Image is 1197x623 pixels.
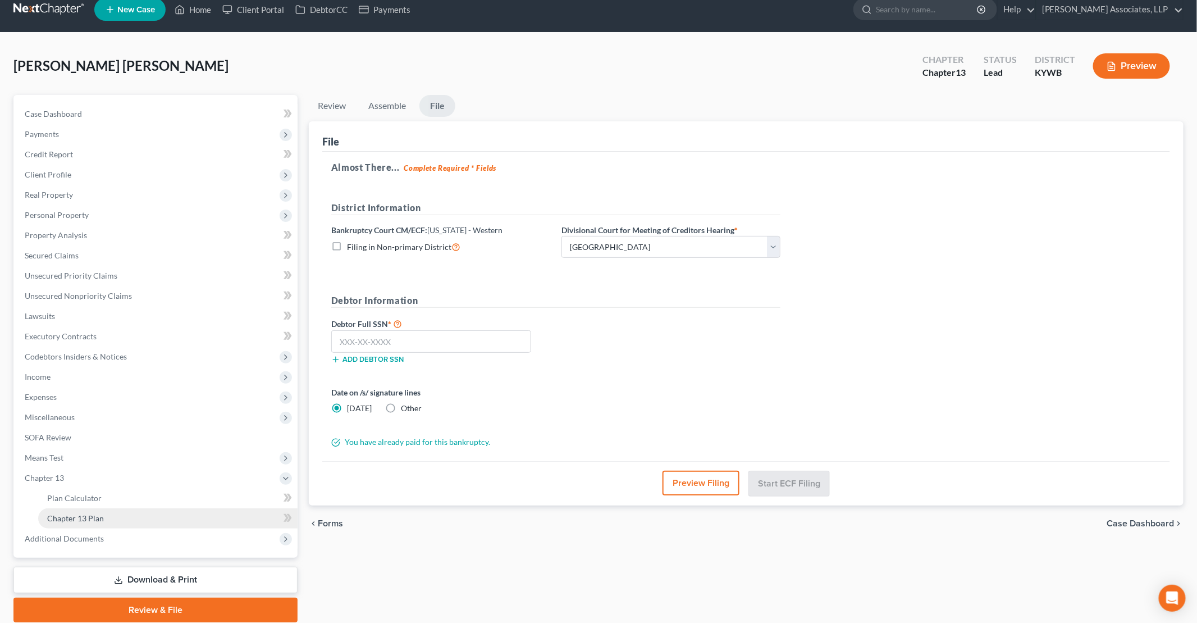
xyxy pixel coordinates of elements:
[419,95,455,117] a: File
[331,201,780,215] h5: District Information
[1107,519,1175,528] span: Case Dashboard
[748,471,830,497] button: Start ECF Filing
[25,473,64,483] span: Chapter 13
[25,412,75,422] span: Miscellaneous
[117,6,155,14] span: New Case
[25,352,127,361] span: Codebtors Insiders & Notices
[16,104,298,124] a: Case Dashboard
[25,129,59,139] span: Payments
[326,436,786,448] div: You have already paid for this bankruptcy.
[38,488,298,508] a: Plan Calculator
[25,170,71,179] span: Client Profile
[25,149,73,159] span: Credit Report
[309,519,358,528] button: chevron_left Forms
[326,317,556,330] label: Debtor Full SSN
[13,567,298,593] a: Download & Print
[401,403,422,413] span: Other
[25,271,117,280] span: Unsecured Priority Claims
[956,67,966,78] span: 13
[16,144,298,165] a: Credit Report
[16,428,298,448] a: SOFA Review
[663,471,739,495] button: Preview Filing
[16,266,298,286] a: Unsecured Priority Claims
[331,355,404,364] button: Add debtor SSN
[25,331,97,341] span: Executory Contracts
[1093,53,1170,79] button: Preview
[1035,66,1075,79] div: KYWB
[359,95,415,117] a: Assemble
[25,433,71,442] span: SOFA Review
[16,245,298,266] a: Secured Claims
[25,109,82,119] span: Case Dashboard
[13,57,229,74] span: [PERSON_NAME] [PERSON_NAME]
[347,242,451,252] span: Filing in Non-primary District
[331,294,780,308] h5: Debtor Information
[309,519,318,528] i: chevron_left
[25,230,87,240] span: Property Analysis
[322,135,339,148] div: File
[561,224,738,236] label: Divisional Court for Meeting of Creditors Hearing
[309,95,355,117] a: Review
[331,224,502,236] label: Bankruptcy Court CM/ECF:
[1035,53,1075,66] div: District
[16,286,298,306] a: Unsecured Nonpriority Claims
[25,210,89,220] span: Personal Property
[25,291,132,301] span: Unsecured Nonpriority Claims
[25,372,51,381] span: Income
[331,161,1161,174] h5: Almost There...
[331,386,550,398] label: Date on /s/ signature lines
[427,225,502,235] span: [US_STATE] - Western
[1159,585,1186,612] div: Open Intercom Messenger
[25,534,104,543] span: Additional Documents
[331,330,531,353] input: XXX-XX-XXXX
[16,326,298,347] a: Executory Contracts
[984,66,1017,79] div: Lead
[1107,519,1184,528] a: Case Dashboard chevron_right
[13,598,298,622] a: Review & File
[922,53,966,66] div: Chapter
[47,493,102,503] span: Plan Calculator
[318,519,343,528] span: Forms
[1175,519,1184,528] i: chevron_right
[38,508,298,529] a: Chapter 13 Plan
[404,163,497,172] strong: Complete Required * Fields
[25,392,57,402] span: Expenses
[922,66,966,79] div: Chapter
[25,311,55,321] span: Lawsuits
[25,251,79,260] span: Secured Claims
[16,306,298,326] a: Lawsuits
[25,190,73,199] span: Real Property
[16,225,298,245] a: Property Analysis
[347,403,372,413] span: [DATE]
[25,453,63,462] span: Means Test
[47,513,104,523] span: Chapter 13 Plan
[984,53,1017,66] div: Status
